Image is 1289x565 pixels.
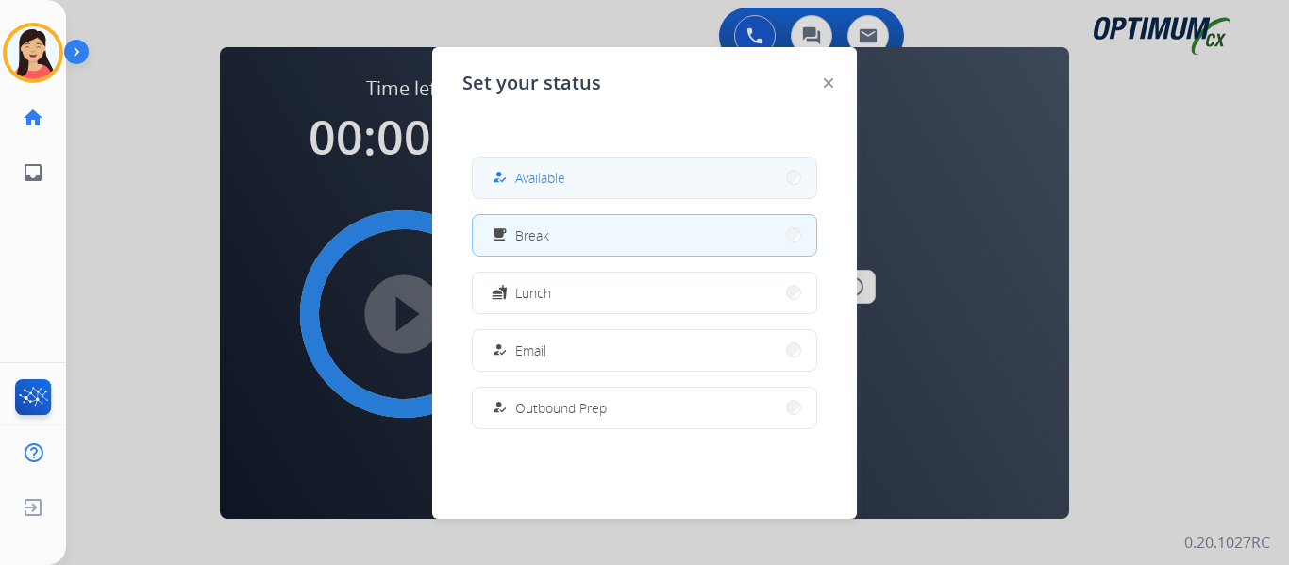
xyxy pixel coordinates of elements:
mat-icon: free_breakfast [492,227,508,243]
mat-icon: home [22,107,44,129]
img: avatar [7,26,59,79]
mat-icon: how_to_reg [492,170,508,186]
img: close-button [824,78,833,88]
span: Lunch [515,283,551,303]
button: Break [473,215,816,256]
p: 0.20.1027RC [1184,531,1270,554]
span: Email [515,341,546,360]
button: Lunch [473,273,816,313]
span: Available [515,168,565,188]
button: Outbound Prep [473,388,816,428]
mat-icon: how_to_reg [492,400,508,416]
mat-icon: inbox [22,161,44,184]
span: Outbound Prep [515,398,607,418]
button: Email [473,330,816,371]
span: Set your status [462,70,601,96]
mat-icon: how_to_reg [492,342,508,358]
button: Available [473,158,816,198]
span: Break [515,225,549,245]
mat-icon: fastfood [492,285,508,301]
